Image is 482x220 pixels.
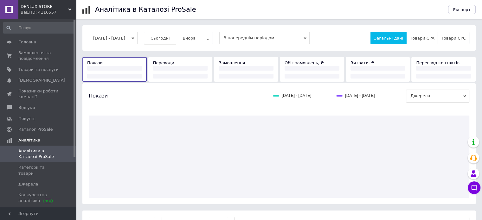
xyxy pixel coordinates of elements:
button: ... [202,32,213,44]
span: З попереднім періодом [219,32,310,44]
span: Категорії та товари [18,165,59,176]
span: Сьогодні [151,36,170,41]
span: Аналітика в Каталозі ProSale [18,148,59,160]
button: Товари CPA [406,32,438,44]
span: Замовлення [219,60,245,65]
span: Головна [18,39,36,45]
span: Товари CPC [441,36,466,41]
button: Чат з покупцем [468,181,480,194]
span: Переходи [153,60,174,65]
span: Покази [87,60,103,65]
div: Ваш ID: 4116557 [21,9,76,15]
span: Загальні дані [374,36,403,41]
span: Товари CPA [410,36,434,41]
span: Експорт [453,7,471,12]
span: ... [205,36,209,41]
span: Каталог ProSale [18,127,53,132]
span: Витрати, ₴ [350,60,375,65]
button: Вчора [176,32,202,44]
span: Аналітика [18,137,40,143]
span: Конкурентна аналітика [18,192,59,204]
button: Експорт [448,5,476,14]
button: Загальні дані [370,32,407,44]
span: Покупці [18,116,35,122]
span: Вчора [183,36,196,41]
span: Замовлення та повідомлення [18,50,59,61]
span: Джерела [18,181,38,187]
button: Сьогодні [144,32,177,44]
span: Товари та послуги [18,67,59,72]
span: Відгуки [18,105,35,110]
span: DENLUX STORE [21,4,68,9]
h1: Аналітика в Каталозі ProSale [95,6,196,13]
input: Пошук [3,22,75,34]
span: Джерела [406,90,469,102]
button: [DATE] - [DATE] [89,32,138,44]
button: Товари CPC [438,32,469,44]
span: Обіг замовлень, ₴ [285,60,324,65]
span: [DEMOGRAPHIC_DATA] [18,78,65,83]
span: Покази [89,92,108,99]
span: Показники роботи компанії [18,88,59,100]
span: Перегляд контактів [416,60,460,65]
